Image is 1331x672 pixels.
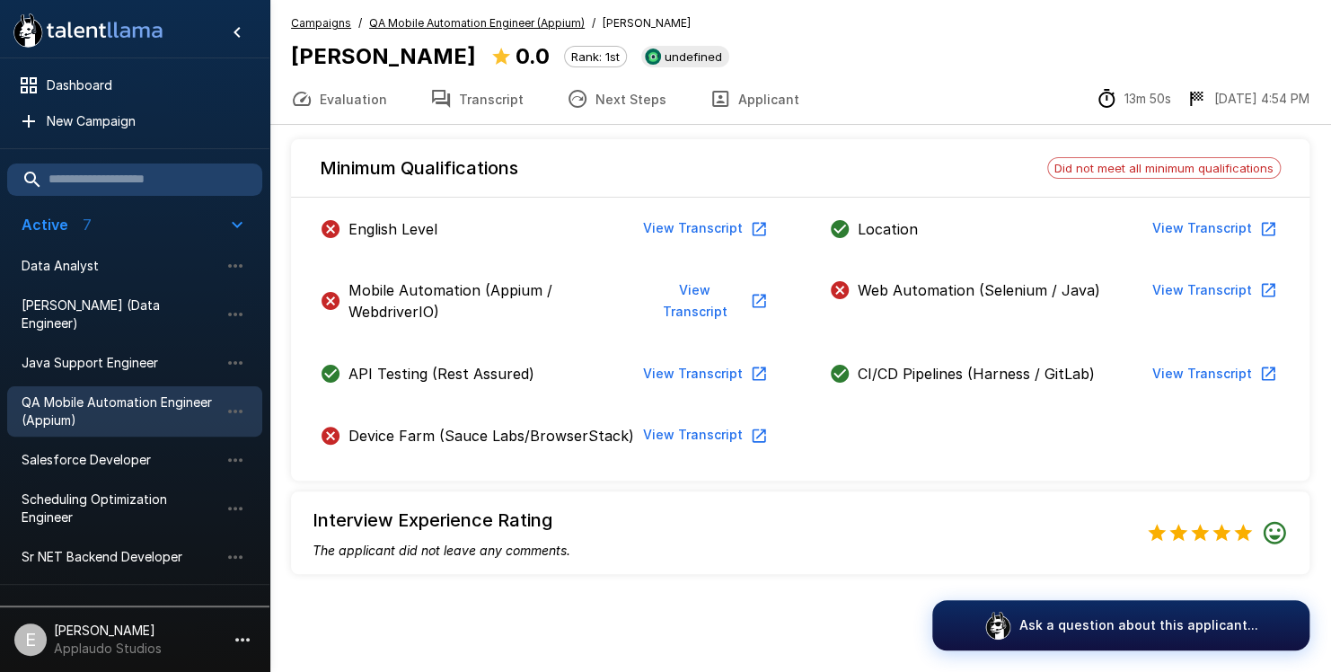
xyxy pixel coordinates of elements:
[645,49,661,65] img: smartrecruiters_logo.jpeg
[1124,90,1171,108] p: 13m 50s
[313,506,570,535] h6: Interview Experience Rating
[516,43,550,69] b: 0.0
[313,543,570,558] i: The applicant did not leave any comments.
[545,74,688,124] button: Next Steps
[358,14,362,32] span: /
[291,43,476,69] b: [PERSON_NAME]
[1214,90,1309,108] p: [DATE] 4:54 PM
[369,16,585,30] u: QA Mobile Automation Engineer (Appium)
[592,14,595,32] span: /
[1019,616,1258,634] p: Ask a question about this applicant...
[636,212,771,245] button: View Transcript
[1145,358,1281,391] button: View Transcript
[603,14,691,32] span: [PERSON_NAME]
[858,218,918,240] p: Location
[348,218,437,240] p: English Level
[348,279,639,323] p: Mobile Automation (Appium / WebdriverIO)
[1145,274,1281,307] button: View Transcript
[858,279,1100,301] p: Web Automation (Selenium / Java)
[641,46,729,67] div: View profile in SmartRecruiters
[688,74,821,124] button: Applicant
[983,611,1012,640] img: logo_glasses@2x.png
[636,358,771,391] button: View Transcript
[409,74,545,124] button: Transcript
[291,16,351,30] u: Campaigns
[1048,161,1280,175] span: Did not meet all minimum qualifications
[932,600,1309,650] button: Ask a question about this applicant...
[639,274,771,329] button: View Transcript
[1186,88,1309,110] div: The date and time when the interview was completed
[657,49,729,64] span: undefined
[269,74,409,124] button: Evaluation
[1145,212,1281,245] button: View Transcript
[636,419,771,452] button: View Transcript
[858,363,1095,385] p: CI/CD Pipelines (Harness / GitLab)
[348,363,534,385] p: API Testing (Rest Assured)
[1096,88,1171,110] div: The time between starting and completing the interview
[348,425,634,447] p: Device Farm (Sauce Labs/BrowserStack)
[320,154,518,182] h6: Minimum Qualifications
[565,49,626,64] span: Rank: 1st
